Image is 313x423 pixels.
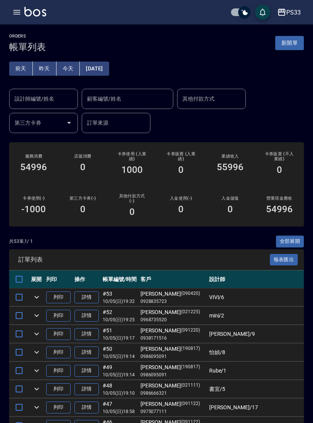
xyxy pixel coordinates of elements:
p: (021111) [181,382,200,390]
p: 10/05 (日) 19:14 [103,353,137,360]
button: expand row [31,310,42,321]
p: 0928835723 [140,298,205,305]
p: 0968735520 [140,316,205,323]
button: 今天 [56,62,80,76]
p: 0986666321 [140,390,205,397]
div: [PERSON_NAME] [140,345,205,353]
a: 詳情 [74,402,99,413]
button: 列印 [46,310,71,322]
h3: 0 [227,204,233,215]
a: 詳情 [74,310,99,322]
button: expand row [31,402,42,413]
p: 共 53 筆, 1 / 1 [9,238,33,245]
a: 詳情 [74,365,99,377]
button: 列印 [46,347,71,358]
td: #51 [101,325,139,343]
button: expand row [31,291,42,303]
h3: 55996 [217,162,244,172]
p: 0986095091 [140,353,205,360]
button: 列印 [46,402,71,413]
td: VIVI /6 [207,288,312,306]
h2: 店販消費 [68,154,98,159]
th: 展開 [29,270,44,288]
button: [DATE] [80,62,109,76]
div: [PERSON_NAME] [140,327,205,335]
button: 前天 [9,62,33,76]
button: PS33 [274,5,304,20]
h2: 入金儲值 [215,196,246,201]
p: 10/05 (日) 19:17 [103,335,137,342]
td: #48 [101,380,139,398]
button: 全部展開 [276,236,304,247]
p: 10/05 (日) 19:14 [103,371,137,378]
td: 怡媜 /8 [207,343,312,361]
button: save [255,5,270,20]
button: 昨天 [33,62,56,76]
h2: 卡券販賣 (不入業績) [264,151,295,161]
p: 10/05 (日) 19:25 [103,316,137,323]
h3: 0 [178,164,184,175]
p: (021225) [181,308,200,316]
button: 報表匯出 [270,254,298,266]
h3: 服務消費 [18,154,49,159]
p: (091122) [181,400,200,408]
h2: 入金使用(-) [166,196,197,201]
button: 新開單 [275,36,304,50]
h3: 0 [178,204,184,215]
h2: 卡券販賣 (入業績) [166,151,197,161]
h3: 0 [129,207,135,217]
a: 詳情 [74,291,99,303]
p: 0975077111 [140,408,205,415]
th: 客戶 [139,270,207,288]
button: expand row [31,365,42,376]
p: 0938171516 [140,335,205,342]
td: mini /2 [207,307,312,325]
a: 新開單 [275,39,304,46]
button: expand row [31,328,42,340]
p: (190817) [181,345,200,353]
h2: 營業現金應收 [264,196,295,201]
th: 帳單編號/時間 [101,270,139,288]
th: 設計師 [207,270,312,288]
button: 列印 [46,365,71,377]
td: #53 [101,288,139,306]
div: [PERSON_NAME] [140,363,205,371]
h2: 業績收入 [215,154,246,159]
a: 報表匯出 [270,255,298,263]
a: 詳情 [74,347,99,358]
button: 列印 [46,328,71,340]
div: [PERSON_NAME] [140,290,205,298]
span: 訂單列表 [18,256,270,264]
td: Rube /1 [207,362,312,380]
p: 0986095091 [140,371,205,378]
td: #47 [101,399,139,416]
button: 列印 [46,383,71,395]
p: 10/05 (日) 19:32 [103,298,137,305]
h3: 0 [277,164,282,175]
button: expand row [31,383,42,395]
p: 10/05 (日) 18:58 [103,408,137,415]
button: Open [63,117,75,129]
h2: 卡券使用(-) [18,196,49,201]
td: [PERSON_NAME] /17 [207,399,312,416]
p: (091220) [181,327,200,335]
h3: 54996 [20,162,47,172]
td: #50 [101,343,139,361]
p: 10/05 (日) 19:10 [103,390,137,397]
button: expand row [31,347,42,358]
img: Logo [24,7,46,16]
td: [PERSON_NAME] /9 [207,325,312,343]
h3: 帳單列表 [9,42,46,52]
h2: 卡券使用 (入業績) [116,151,147,161]
h3: 1000 [121,164,143,175]
td: 書宜 /5 [207,380,312,398]
h3: -1000 [21,204,46,215]
div: [PERSON_NAME] [140,308,205,316]
h2: ORDERS [9,34,46,39]
h3: 0 [80,162,86,172]
th: 列印 [44,270,73,288]
button: 列印 [46,291,71,303]
div: [PERSON_NAME] [140,382,205,390]
td: #52 [101,307,139,325]
td: #49 [101,362,139,380]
